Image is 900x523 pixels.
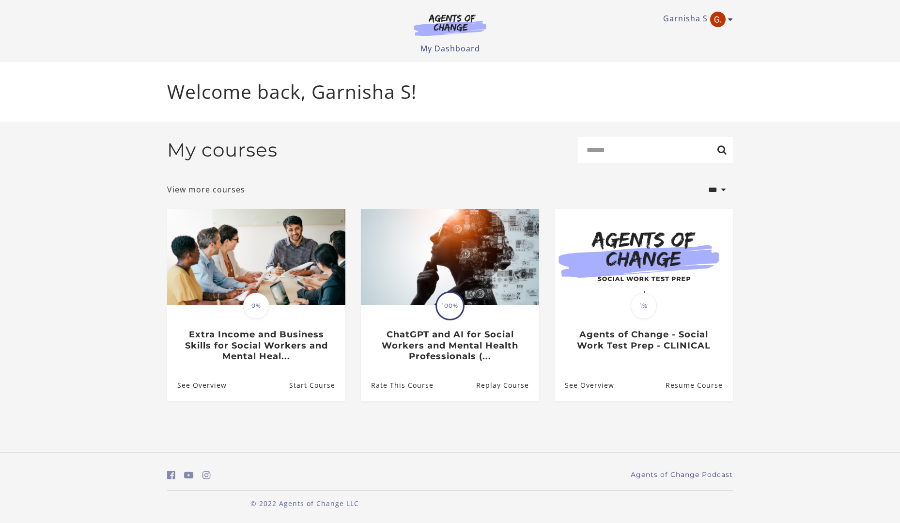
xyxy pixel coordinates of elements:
i: https://www.instagram.com/agentsofchangeprep/ (Open in a new window) [202,471,211,480]
a: Extra Income and Business Skills for Social Workers and Mental Heal...: See Overview [167,369,227,401]
p: © 2022 Agents of Change LLC [167,498,442,508]
img: Agents of Change Logo [403,14,497,36]
a: Extra Income and Business Skills for Social Workers and Mental Heal...: Resume Course [289,369,345,401]
a: https://www.instagram.com/agentsofchangeprep/ (Open in a new window) [202,468,211,482]
a: Agents of Change - Social Work Test Prep - CLINICAL: Resume Course [666,369,733,401]
a: ChatGPT and AI for Social Workers and Mental Health Professionals (...: Rate This Course [361,369,434,401]
h2: My courses [167,139,278,161]
h3: ChatGPT and AI for Social Workers and Mental Health Professionals (... [371,329,528,362]
a: My Dashboard [420,43,480,54]
a: Toggle menu [663,12,728,27]
a: View more courses [167,184,245,195]
span: 100% [437,293,463,319]
a: ChatGPT and AI for Social Workers and Mental Health Professionals (...: Resume Course [476,369,539,401]
h3: Agents of Change - Social Work Test Prep - CLINICAL [565,329,722,351]
a: Agents of Change - Social Work Test Prep - CLINICAL: See Overview [555,369,614,401]
h3: Extra Income and Business Skills for Social Workers and Mental Heal... [177,329,335,362]
p: Welcome back, Garnisha S! [167,78,733,106]
span: 1% [631,293,657,319]
i: https://www.facebook.com/groups/aswbtestprep (Open in a new window) [167,471,175,480]
span: 0% [243,293,269,319]
a: Agents of Change Podcast [631,470,733,480]
a: https://www.youtube.com/c/AgentsofChangeTestPrepbyMeaganMitchell (Open in a new window) [184,468,194,482]
a: https://www.facebook.com/groups/aswbtestprep (Open in a new window) [167,468,175,482]
i: https://www.youtube.com/c/AgentsofChangeTestPrepbyMeaganMitchell (Open in a new window) [184,471,194,480]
